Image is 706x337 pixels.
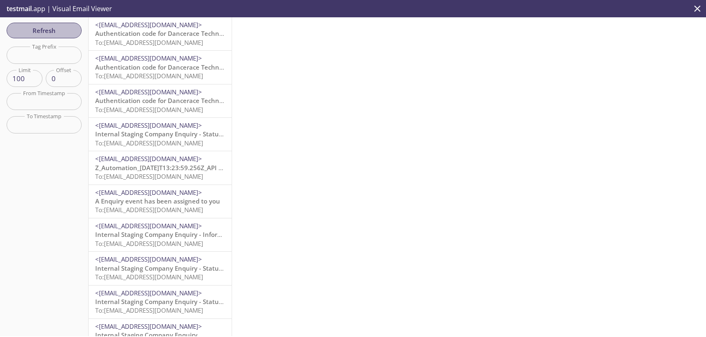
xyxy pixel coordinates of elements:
span: Internal Staging Company Enquiry - Status Update [95,130,245,138]
span: <[EMAIL_ADDRESS][DOMAIN_NAME]> [95,188,202,197]
div: <[EMAIL_ADDRESS][DOMAIN_NAME]>Internal Staging Company Enquiry - Status UpdateTo:[EMAIL_ADDRESS][... [89,286,232,318]
span: testmail [7,4,32,13]
div: <[EMAIL_ADDRESS][DOMAIN_NAME]>Authentication code for Dancerace Technical TenantTo:[EMAIL_ADDRESS... [89,84,232,117]
span: Refresh [13,25,75,36]
span: To: [EMAIL_ADDRESS][DOMAIN_NAME] [95,239,203,248]
button: Refresh [7,23,82,38]
span: <[EMAIL_ADDRESS][DOMAIN_NAME]> [95,322,202,330]
span: To: [EMAIL_ADDRESS][DOMAIN_NAME] [95,306,203,314]
span: <[EMAIL_ADDRESS][DOMAIN_NAME]> [95,88,202,96]
div: <[EMAIL_ADDRESS][DOMAIN_NAME]>Internal Staging Company Enquiry - Status UpdateTo:[EMAIL_ADDRESS][... [89,252,232,285]
span: To: [EMAIL_ADDRESS][DOMAIN_NAME] [95,273,203,281]
span: Authentication code for Dancerace Technical Tenant [95,63,252,71]
span: <[EMAIL_ADDRESS][DOMAIN_NAME]> [95,222,202,230]
span: To: [EMAIL_ADDRESS][DOMAIN_NAME] [95,72,203,80]
span: To: [EMAIL_ADDRESS][DOMAIN_NAME] [95,206,203,214]
span: Z_Automation_[DATE]T13:23:59.256Z_API uploaded one or more document(s) to your event ENQ-202509-1442 [95,164,422,172]
span: <[EMAIL_ADDRESS][DOMAIN_NAME]> [95,154,202,163]
span: <[EMAIL_ADDRESS][DOMAIN_NAME]> [95,289,202,297]
span: To: [EMAIL_ADDRESS][DOMAIN_NAME] [95,172,203,180]
span: To: [EMAIL_ADDRESS][DOMAIN_NAME] [95,105,203,114]
div: <[EMAIL_ADDRESS][DOMAIN_NAME]>Internal Staging Company Enquiry - Status UpdateTo:[EMAIL_ADDRESS][... [89,118,232,151]
div: <[EMAIL_ADDRESS][DOMAIN_NAME]>Authentication code for Dancerace Technical TenantTo:[EMAIL_ADDRESS... [89,17,232,50]
span: <[EMAIL_ADDRESS][DOMAIN_NAME]> [95,255,202,263]
span: Internal Staging Company Enquiry - Information Required [95,230,267,239]
span: Internal Staging Company Enquiry - Status Update [95,297,245,306]
span: <[EMAIL_ADDRESS][DOMAIN_NAME]> [95,21,202,29]
span: <[EMAIL_ADDRESS][DOMAIN_NAME]> [95,54,202,62]
div: <[EMAIL_ADDRESS][DOMAIN_NAME]>A Enquiry event has been assigned to youTo:[EMAIL_ADDRESS][DOMAIN_N... [89,185,232,218]
span: Internal Staging Company Enquiry - Status Update [95,264,245,272]
span: A Enquiry event has been assigned to you [95,197,220,205]
span: To: [EMAIL_ADDRESS][DOMAIN_NAME] [95,139,203,147]
span: Authentication code for Dancerace Technical Tenant [95,96,252,105]
span: <[EMAIL_ADDRESS][DOMAIN_NAME]> [95,121,202,129]
span: To: [EMAIL_ADDRESS][DOMAIN_NAME] [95,38,203,47]
span: Authentication code for Dancerace Technical Tenant [95,29,252,37]
div: <[EMAIL_ADDRESS][DOMAIN_NAME]>Z_Automation_[DATE]T13:23:59.256Z_API uploaded one or more document... [89,151,232,184]
div: <[EMAIL_ADDRESS][DOMAIN_NAME]>Internal Staging Company Enquiry - Information RequiredTo:[EMAIL_AD... [89,218,232,251]
div: <[EMAIL_ADDRESS][DOMAIN_NAME]>Authentication code for Dancerace Technical TenantTo:[EMAIL_ADDRESS... [89,51,232,84]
